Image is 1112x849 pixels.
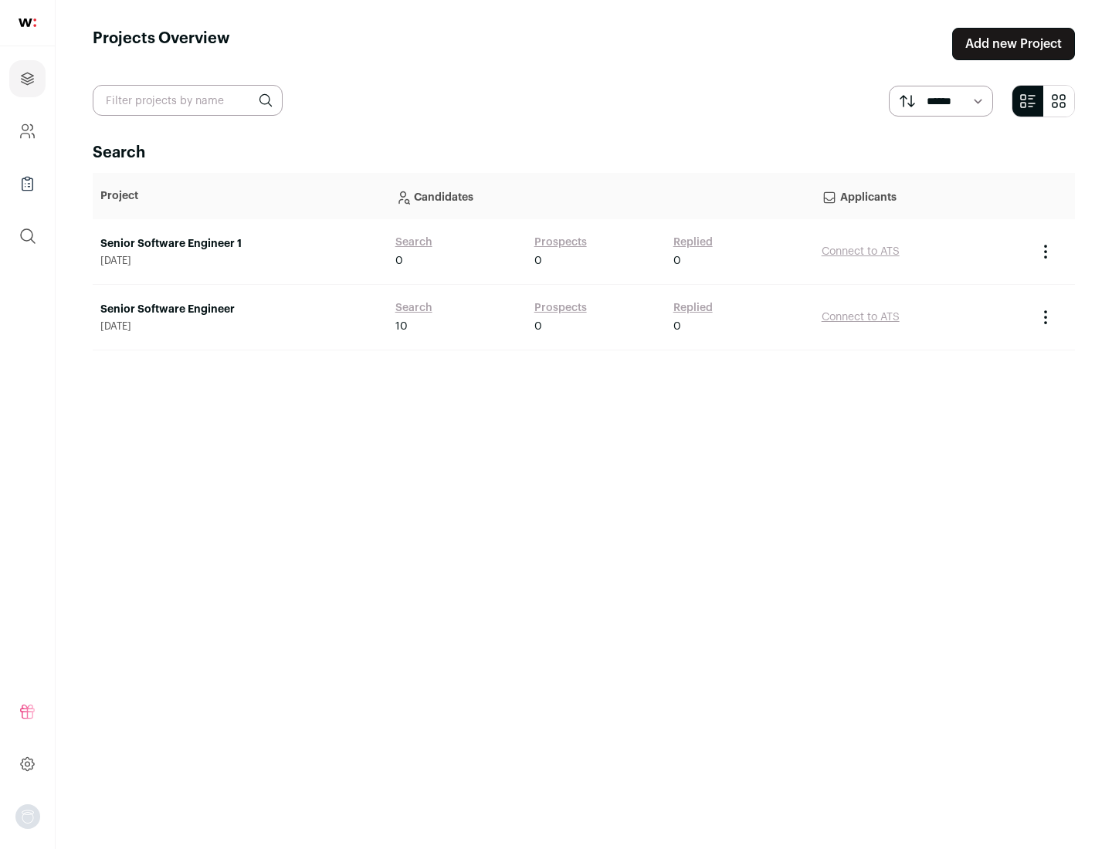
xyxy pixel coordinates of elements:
[100,302,380,317] a: Senior Software Engineer
[822,181,1021,211] p: Applicants
[15,804,40,829] img: nopic.png
[395,300,432,316] a: Search
[1036,242,1055,261] button: Project Actions
[952,28,1075,60] a: Add new Project
[9,165,46,202] a: Company Lists
[15,804,40,829] button: Open dropdown
[19,19,36,27] img: wellfound-shorthand-0d5821cbd27db2630d0214b213865d53afaa358527fdda9d0ea32b1df1b89c2c.svg
[673,300,713,316] a: Replied
[534,235,587,250] a: Prospects
[93,28,230,60] h1: Projects Overview
[93,85,283,116] input: Filter projects by name
[395,235,432,250] a: Search
[9,113,46,150] a: Company and ATS Settings
[395,319,408,334] span: 10
[673,319,681,334] span: 0
[9,60,46,97] a: Projects
[100,320,380,333] span: [DATE]
[100,236,380,252] a: Senior Software Engineer 1
[534,319,542,334] span: 0
[534,300,587,316] a: Prospects
[673,235,713,250] a: Replied
[534,253,542,269] span: 0
[100,255,380,267] span: [DATE]
[822,312,900,323] a: Connect to ATS
[822,246,900,257] a: Connect to ATS
[1036,308,1055,326] button: Project Actions
[395,253,403,269] span: 0
[100,188,380,204] p: Project
[395,181,806,211] p: Candidates
[93,142,1075,164] h2: Search
[673,253,681,269] span: 0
